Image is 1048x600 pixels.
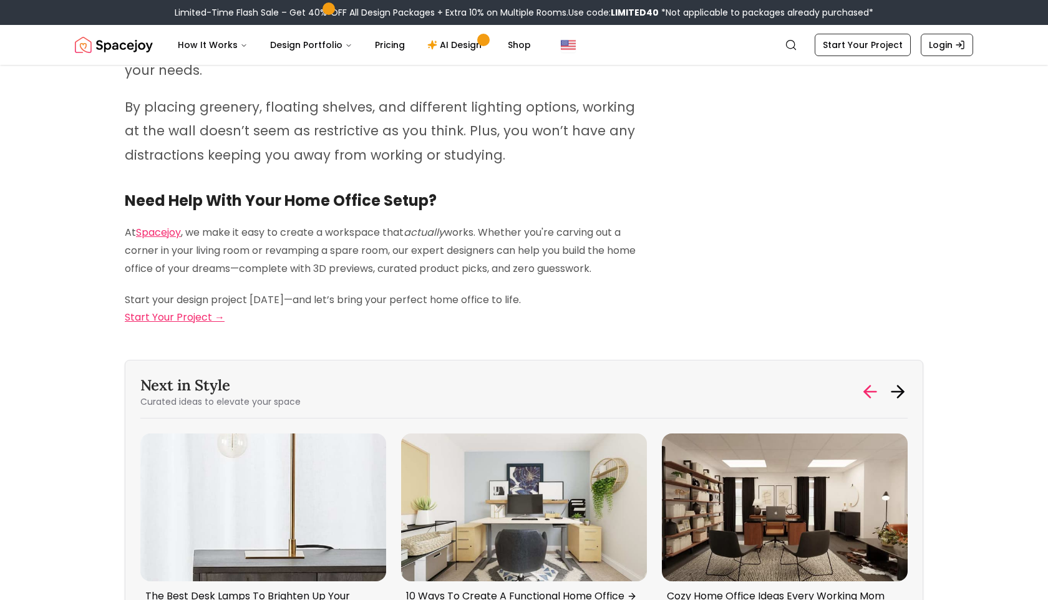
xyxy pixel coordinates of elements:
img: Next in Style - Cozy Home Office Ideas Every Working Mom Will Love [662,433,908,581]
h3: Next in Style [140,375,301,395]
img: Next in Style - 10 Ways To Create A Functional Home Office [401,433,647,581]
span: Use code: [568,6,659,19]
nav: Main [168,32,541,57]
b: LIMITED40 [611,6,659,19]
p: At , we make it easy to create a workspace that works. Whether you're carving out a corner in you... [125,224,641,278]
em: actually [404,225,444,240]
span: *Not applicable to packages already purchased* [659,6,873,19]
a: Spacejoy [136,225,181,240]
img: Next in Style - The Best Desk Lamps To Brighten Up Your Office [140,433,386,581]
a: Spacejoy [75,32,153,57]
button: Design Portfolio [260,32,362,57]
a: Pricing [365,32,415,57]
button: How It Works [168,32,258,57]
a: Login [921,34,973,56]
a: Shop [498,32,541,57]
strong: Need Help With Your Home Office Setup? [125,190,437,211]
div: Limited-Time Flash Sale – Get 40% OFF All Design Packages + Extra 10% on Multiple Rooms. [175,6,873,19]
img: Spacejoy Logo [75,32,153,57]
nav: Global [75,25,973,65]
a: Start Your Project → [125,310,225,324]
p: Curated ideas to elevate your space [140,395,301,408]
span: By placing greenery, floating shelves, and different lighting options, working at the wall doesn’... [125,98,635,163]
a: AI Design [417,32,495,57]
p: Start your design project [DATE]—and let’s bring your perfect home office to life. [125,291,641,327]
img: United States [561,37,576,52]
a: Start Your Project [815,34,911,56]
